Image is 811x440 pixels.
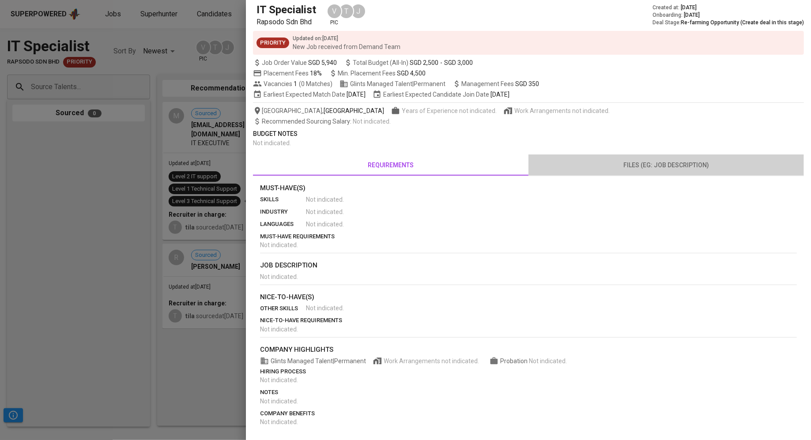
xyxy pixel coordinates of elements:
[373,90,509,99] span: Earliest Expected Candidate Join Date
[260,232,797,241] p: must-have requirements
[260,304,306,313] p: other skills
[534,160,799,171] span: files (eg: job description)
[402,106,497,115] span: Years of Experience not indicated.
[306,304,344,312] span: Not indicated .
[253,79,332,88] span: Vacancies ( 0 Matches )
[310,70,322,77] span: 18%
[308,58,337,67] span: SGD 5,940
[515,80,539,87] span: SGD 350
[257,3,316,17] h5: IT Specialist
[253,106,384,115] span: [GEOGRAPHIC_DATA] ,
[327,4,342,19] div: V
[351,4,366,19] div: J
[338,70,426,77] span: Min. Placement Fees
[260,388,797,397] p: notes
[653,11,804,19] div: Onboarding :
[306,220,344,229] span: Not indicated .
[260,260,797,271] p: job description
[681,19,804,26] span: Re-farming Opportunity (Create deal in this stage)
[339,4,354,19] div: T
[253,90,366,99] span: Earliest Expected Match Date
[260,357,366,365] span: Glints Managed Talent | Permanent
[260,345,797,355] p: company highlights
[353,118,391,125] span: Not indicated .
[306,207,344,216] span: Not indicated .
[514,106,610,115] span: Work Arrangements not indicated.
[260,367,797,376] p: hiring process
[410,58,438,67] span: SGD 2,500
[684,11,700,19] span: [DATE]
[653,4,804,11] div: Created at :
[347,90,366,99] span: [DATE]
[258,160,523,171] span: requirements
[293,42,400,51] p: New Job received from Demand Team
[324,106,384,115] span: [GEOGRAPHIC_DATA]
[339,79,445,88] span: Glints Managed Talent | Permanent
[440,58,442,67] span: -
[257,39,289,47] span: Priority
[529,357,567,365] span: Not indicated .
[461,80,539,87] span: Management Fees
[260,316,797,325] p: nice-to-have requirements
[384,357,479,365] span: Work Arrangements not indicated.
[293,34,400,42] p: Updated on : [DATE]
[444,58,473,67] span: SGD 3,000
[260,398,298,405] span: Not indicated .
[306,195,344,204] span: Not indicated .
[260,183,797,193] p: Must-Have(s)
[260,409,797,418] p: company benefits
[262,118,353,125] span: Recommended Sourcing Salary :
[327,4,342,26] div: pic
[344,58,473,67] span: Total Budget (All-In)
[260,241,298,248] span: Not indicated .
[264,70,322,77] span: Placement Fees
[490,90,509,99] span: [DATE]
[260,273,298,280] span: Not indicated .
[681,4,697,11] span: [DATE]
[253,139,291,147] span: Not indicated .
[253,129,804,139] p: Budget Notes
[260,326,298,333] span: Not indicated .
[260,292,797,302] p: nice-to-have(s)
[292,79,297,88] span: 1
[260,195,306,204] p: skills
[260,220,306,229] p: languages
[253,58,337,67] span: Job Order Value
[500,357,529,365] span: Probation
[653,19,804,26] div: Deal Stage :
[260,376,298,384] span: Not indicated .
[260,207,306,216] p: industry
[260,418,298,425] span: Not indicated .
[397,70,426,77] span: SGD 4,500
[257,18,312,26] span: Rapsodo Sdn Bhd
